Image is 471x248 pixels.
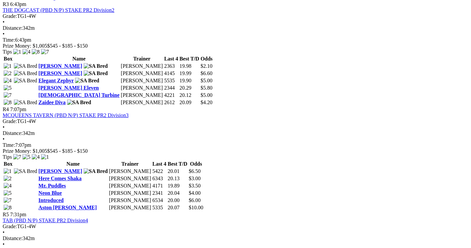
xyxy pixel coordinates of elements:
[4,168,12,174] img: 1
[4,100,12,105] img: 8
[179,70,200,77] td: 19.99
[4,70,12,76] img: 2
[14,78,37,84] img: SA Bred
[10,1,26,7] span: 6:43pm
[22,49,30,55] img: 4
[38,183,66,188] a: Mr. Puddles
[4,183,12,189] img: 4
[189,168,201,174] span: $6.50
[201,70,213,76] span: $6.60
[179,56,200,62] th: Best T/D
[41,154,49,160] img: 1
[38,176,81,181] a: Here Comes Shaka
[3,148,468,154] div: Prize Money: $1,005
[4,63,12,69] img: 1
[152,190,167,196] td: 2341
[152,175,167,182] td: 6343
[38,197,63,203] a: Introduced
[3,43,468,49] div: Prize Money: $1,005
[152,197,167,204] td: 6534
[3,224,468,229] div: TG1-4W
[201,100,213,105] span: $4.20
[38,168,82,174] a: [PERSON_NAME]
[152,168,167,175] td: 5422
[164,63,178,69] td: 2363
[14,63,37,69] img: SA Bred
[13,49,21,55] img: 1
[14,70,37,76] img: SA Bred
[164,56,178,62] th: Last 4
[3,142,468,148] div: 7:07pm
[10,212,26,217] span: 7:31pm
[167,168,188,175] td: 20.01
[121,70,163,77] td: [PERSON_NAME]
[3,235,468,241] div: 342m
[3,25,22,31] span: Distance:
[164,92,178,99] td: 4221
[3,19,5,25] span: •
[4,85,12,91] img: 5
[38,205,97,210] a: Aston [PERSON_NAME]
[3,136,5,142] span: •
[10,106,26,112] span: 7:07pm
[3,124,5,130] span: •
[200,56,213,62] th: Odds
[3,13,17,19] span: Grade:
[3,112,129,118] a: MCQUEENS TAVERN (PBD N/P) STAKE PR2 Division3
[167,204,188,211] td: 20.07
[121,63,163,69] td: [PERSON_NAME]
[167,175,188,182] td: 20.13
[164,85,178,91] td: 2344
[38,92,119,98] a: [DEMOGRAPHIC_DATA] Turbine
[38,161,108,167] th: Name
[167,197,188,204] td: 20.00
[179,63,200,69] td: 19.98
[38,63,82,69] a: [PERSON_NAME]
[3,118,17,124] span: Grade:
[121,77,163,84] td: [PERSON_NAME]
[13,154,21,160] img: 7
[167,161,188,167] th: Best T/D
[47,148,88,154] span: $545 - $185 - $150
[152,161,167,167] th: Last 4
[152,183,167,189] td: 4171
[4,197,12,203] img: 7
[3,154,12,160] span: Tips
[189,190,201,196] span: $4.00
[164,99,178,106] td: 2612
[3,130,468,136] div: 342m
[32,49,40,55] img: 8
[3,106,9,112] span: R4
[75,78,99,84] img: SA Bred
[3,218,88,223] a: TAB (PBD N/P) STAKE PR2 Division4
[4,56,13,62] span: Box
[3,118,468,124] div: TG1-4W
[38,56,120,62] th: Name
[109,175,151,182] td: [PERSON_NAME]
[201,63,213,69] span: $2.10
[3,212,9,217] span: R5
[152,204,167,211] td: 5335
[179,92,200,99] td: 20.12
[3,1,9,7] span: R3
[14,100,37,105] img: SA Bred
[14,168,37,174] img: SA Bred
[109,183,151,189] td: [PERSON_NAME]
[109,168,151,175] td: [PERSON_NAME]
[3,49,12,55] span: Tips
[3,7,114,13] a: THE DOGCAST (PBD N/P) STAKE PR2 Division2
[3,224,17,229] span: Grade:
[84,168,108,174] img: SA Bred
[201,92,213,98] span: $5.00
[109,197,151,204] td: [PERSON_NAME]
[189,205,203,210] span: $10.00
[3,235,22,241] span: Distance:
[109,190,151,196] td: [PERSON_NAME]
[164,77,178,84] td: 5535
[3,37,468,43] div: 6:43pm
[167,190,188,196] td: 20.04
[121,92,163,99] td: [PERSON_NAME]
[47,43,88,49] span: $545 - $185 - $150
[201,78,213,83] span: $5.00
[109,204,151,211] td: [PERSON_NAME]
